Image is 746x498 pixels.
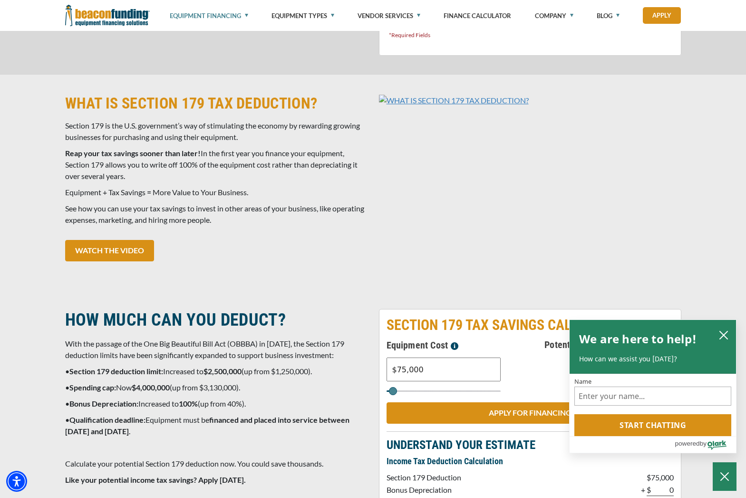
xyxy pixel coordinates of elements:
p: • Equipment must be . [65,414,368,437]
p: $ [647,484,651,496]
strong: 100% [179,399,198,408]
label: Name [574,378,731,385]
strong: Qualification deadline: [69,415,145,424]
span: powered [675,438,699,449]
p: • Increased to (up from 40%). [65,398,368,409]
button: Please enter a value between $3,000 and $3,000,000 [448,338,461,353]
img: section-179-tooltip [451,342,458,350]
p: How can we assist you [DATE]? [579,354,727,364]
a: Apply [643,7,681,24]
strong: $2,500,000 [203,367,242,376]
input: Text field [387,358,501,381]
h2: HOW MUCH CAN YOU DEDUCT? [65,309,368,331]
div: olark chatbox [569,319,736,454]
p: Equipment + Tax Savings = More Value to Your Business. [65,187,368,198]
h2: We are here to help! [579,329,697,349]
p: Section 179 Deduction [387,472,473,483]
a: Powered by Olark [675,437,736,453]
button: close chatbox [716,328,731,341]
strong: Spending cap: [69,383,116,392]
p: With the passage of the One Big Beautiful Bill Act (OBBBA) in [DATE], the Section 179 deduction l... [65,338,368,361]
h3: WHAT IS SECTION 179 TAX DEDUCTION? [65,94,368,113]
p: Calculate your potential Section 179 deduction now. You could save thousands. [65,458,368,469]
img: WHAT IS SECTION 179 TAX DEDUCTION? [379,95,529,106]
p: $ [647,472,651,483]
button: Close Chatbox [713,462,736,491]
span: by [700,438,707,449]
p: $26,250 [530,359,674,370]
p: *Required Fields [389,30,671,41]
h5: Equipment Cost [387,338,530,353]
p: Section 179 is the U.S. government’s way of stimulating the economy by rewarding growing business... [65,120,368,143]
h5: Potential Income Tax Savings [530,338,674,352]
p: + [641,484,645,496]
button: Start chatting [574,414,731,436]
p: SECTION 179 TAX SAVINGS CALCULATOR [387,317,674,334]
input: Name [574,387,731,406]
p: 75,000 [651,472,674,483]
p: 0 [651,484,674,496]
strong: Bonus Depreciation: [69,399,138,408]
p: Bonus Depreciation [387,484,473,496]
strong: Reap your tax savings sooner than later! [65,149,201,158]
p: See how you can use your tax savings to invest in other areas of your business, like operating ex... [65,203,368,226]
p: In the first year you finance your equipment, Section 179 allows you to write off 100% of the equ... [65,148,368,182]
strong: Section 179 deduction limit: [69,367,163,376]
div: Accessibility Menu [6,471,27,492]
p: • Increased to (up from $1,250,000). [65,366,368,377]
a: WATCH THE VIDEO [65,240,154,261]
strong: Like your potential income tax savings? Apply [DATE]. [65,475,246,484]
input: Select range [387,390,501,392]
a: APPLY FOR FINANCING [387,402,674,424]
a: WHAT IS SECTION 179 TAX DEDUCTION? [379,95,529,104]
strong: $4,000,000 [132,383,170,392]
p: Income Tax Deduction Calculation [387,456,674,467]
p: • Now (up from $3,130,000). [65,382,368,393]
p: UNDERSTAND YOUR ESTIMATE [387,439,674,451]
